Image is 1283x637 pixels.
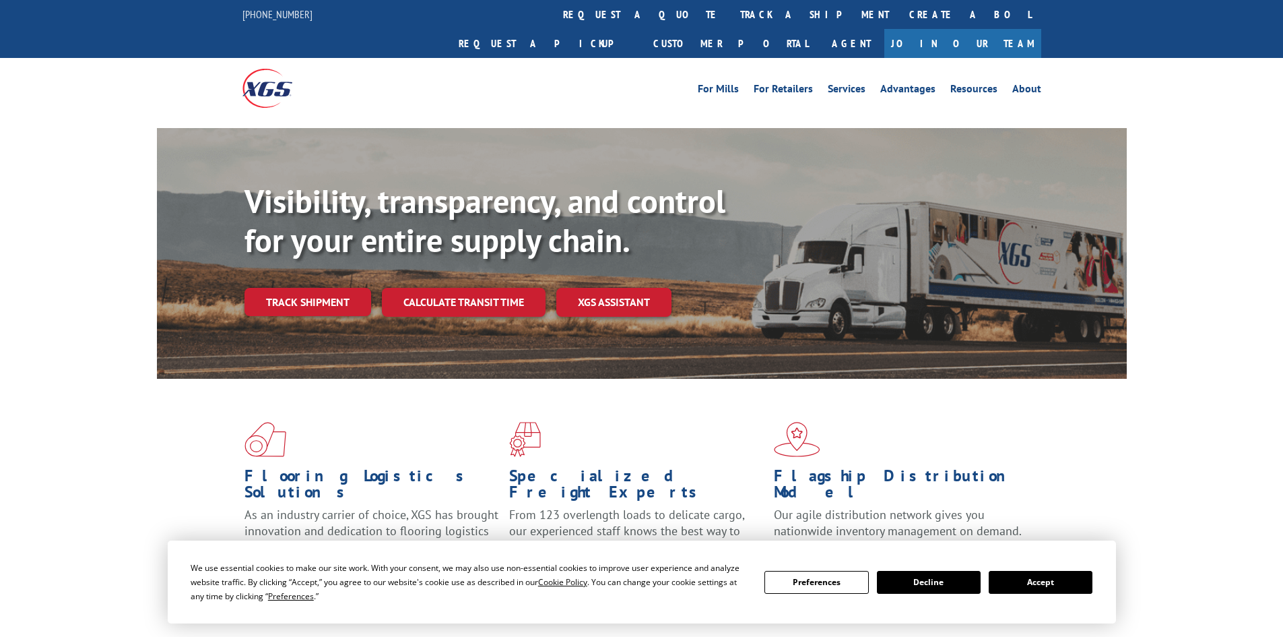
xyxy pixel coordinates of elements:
a: Join Our Team [884,29,1041,58]
h1: Specialized Freight Experts [509,468,764,507]
a: Agent [818,29,884,58]
a: Resources [950,84,997,98]
a: Request a pickup [449,29,643,58]
a: [PHONE_NUMBER] [242,7,312,21]
a: Services [828,84,865,98]
img: xgs-icon-focused-on-flooring-red [509,422,541,457]
div: We use essential cookies to make our site work. With your consent, we may also use non-essential ... [191,561,748,603]
h1: Flagship Distribution Model [774,468,1028,507]
img: xgs-icon-flagship-distribution-model-red [774,422,820,457]
a: Customer Portal [643,29,818,58]
a: Track shipment [244,288,371,316]
b: Visibility, transparency, and control for your entire supply chain. [244,180,725,261]
a: XGS ASSISTANT [556,288,671,317]
a: For Retailers [754,84,813,98]
img: xgs-icon-total-supply-chain-intelligence-red [244,422,286,457]
button: Decline [877,571,981,594]
a: About [1012,84,1041,98]
span: Cookie Policy [538,576,587,588]
span: As an industry carrier of choice, XGS has brought innovation and dedication to flooring logistics... [244,507,498,555]
h1: Flooring Logistics Solutions [244,468,499,507]
span: Preferences [268,590,314,602]
a: Calculate transit time [382,288,546,317]
div: Cookie Consent Prompt [168,541,1116,624]
p: From 123 overlength loads to delicate cargo, our experienced staff knows the best way to move you... [509,507,764,567]
a: For Mills [698,84,739,98]
span: Our agile distribution network gives you nationwide inventory management on demand. [774,507,1022,539]
button: Accept [989,571,1092,594]
button: Preferences [764,571,868,594]
a: Advantages [880,84,935,98]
